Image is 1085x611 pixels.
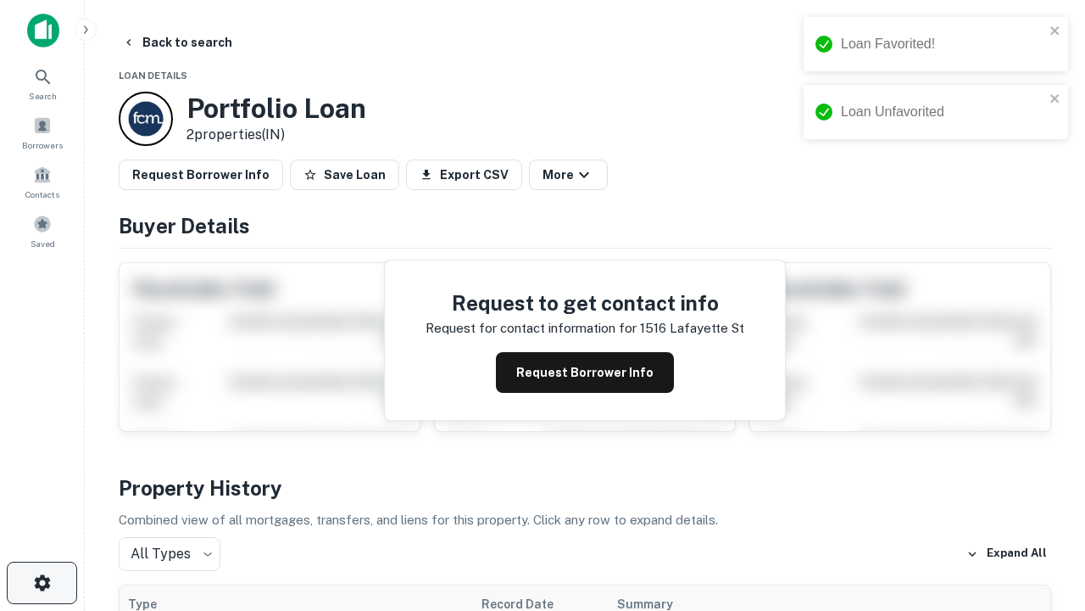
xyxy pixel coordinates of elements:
button: Request Borrower Info [119,160,283,190]
span: Loan Details [119,70,187,81]
button: close [1049,92,1061,108]
button: close [1049,24,1061,40]
h4: Request to get contact info [426,288,744,318]
p: Combined view of all mortgages, transfers, and liens for this property. Click any row to expand d... [119,510,1051,530]
a: Borrowers [5,109,80,155]
span: Contacts [25,188,59,201]
h3: Portfolio Loan [186,92,366,125]
h4: Buyer Details [119,210,1051,241]
img: capitalize-icon.png [27,14,59,48]
iframe: Chat Widget [1000,421,1085,502]
a: Search [5,60,80,106]
span: Saved [31,237,55,250]
p: 2 properties (IN) [186,125,366,145]
span: Search [29,89,57,103]
p: Request for contact information for [426,318,637,339]
div: Loan Favorited! [841,34,1044,54]
div: Loan Unfavorited [841,102,1044,122]
button: Save Loan [290,160,399,190]
div: All Types [119,537,220,571]
a: Saved [5,208,80,254]
button: Export CSV [406,160,522,190]
p: 1516 lafayette st [640,318,744,339]
button: Expand All [962,541,1051,567]
span: Borrowers [22,138,63,152]
h4: Property History [119,473,1051,503]
a: Contacts [5,159,80,205]
button: Back to search [115,27,239,58]
button: More [529,160,608,190]
button: Request Borrower Info [496,352,674,393]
